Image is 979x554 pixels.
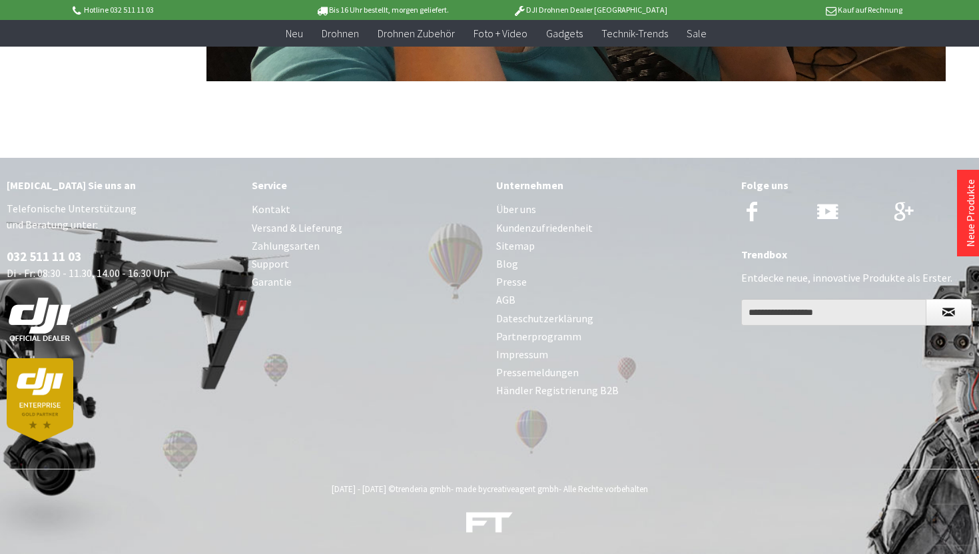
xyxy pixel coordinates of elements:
a: Blog [496,255,728,273]
a: 032 511 11 03 [7,248,81,264]
a: Gadgets [537,20,592,47]
a: Kundenzufriedenheit [496,219,728,237]
span: Drohnen Zubehör [378,27,455,40]
p: Bis 16 Uhr bestellt, morgen geliefert. [278,2,486,18]
a: Garantie [252,273,484,291]
a: Pressemeldungen [496,364,728,382]
a: AGB [496,291,728,309]
a: Sitemap [496,237,728,255]
a: Partnerprogramm [496,328,728,346]
a: Technik-Trends [592,20,677,47]
img: dji-partner-enterprise_goldLoJgYOWPUIEBO.png [7,358,73,441]
div: Trendbox [741,246,973,263]
p: Entdecke neue, innovative Produkte als Erster. [741,270,973,286]
div: [DATE] - [DATE] © - made by - Alle Rechte vorbehalten [11,483,968,495]
a: Drohnen [312,20,368,47]
a: Neu [276,20,312,47]
a: Neue Produkte [964,179,977,247]
p: DJI Drohnen Dealer [GEOGRAPHIC_DATA] [486,2,694,18]
img: ft-white-trans-footer.png [466,512,513,533]
span: Drohnen [322,27,359,40]
span: Foto + Video [474,27,527,40]
button: Newsletter abonnieren [926,299,972,326]
div: Folge uns [741,176,973,194]
p: Kauf auf Rechnung [694,2,902,18]
img: white-dji-schweiz-logo-official_140x140.png [7,297,73,342]
a: DJI Drohnen, Trends & Gadgets Shop [466,514,513,538]
input: Ihre E-Mail Adresse [741,299,926,326]
div: Unternehmen [496,176,728,194]
span: Technik-Trends [601,27,668,40]
a: Über uns [496,200,728,218]
div: [MEDICAL_DATA] Sie uns an [7,176,238,194]
div: Service [252,176,484,194]
a: Support [252,255,484,273]
a: Versand & Lieferung [252,219,484,237]
a: Foto + Video [464,20,537,47]
a: Dateschutzerklärung [496,310,728,328]
p: Hotline 032 511 11 03 [70,2,278,18]
span: Sale [687,27,707,40]
a: Sale [677,20,716,47]
a: Händler Registrierung B2B [496,382,728,400]
a: creativeagent gmbh [487,483,559,495]
a: Zahlungsarten [252,237,484,255]
a: Drohnen Zubehör [368,20,464,47]
a: Presse [496,273,728,291]
a: Impressum [496,346,728,364]
p: Telefonische Unterstützung und Beratung unter: Di - Fr: 08:30 - 11.30, 14.00 - 16.30 Uhr [7,200,238,441]
a: trenderia gmbh [396,483,451,495]
span: Neu [286,27,303,40]
span: Gadgets [546,27,583,40]
a: Kontakt [252,200,484,218]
